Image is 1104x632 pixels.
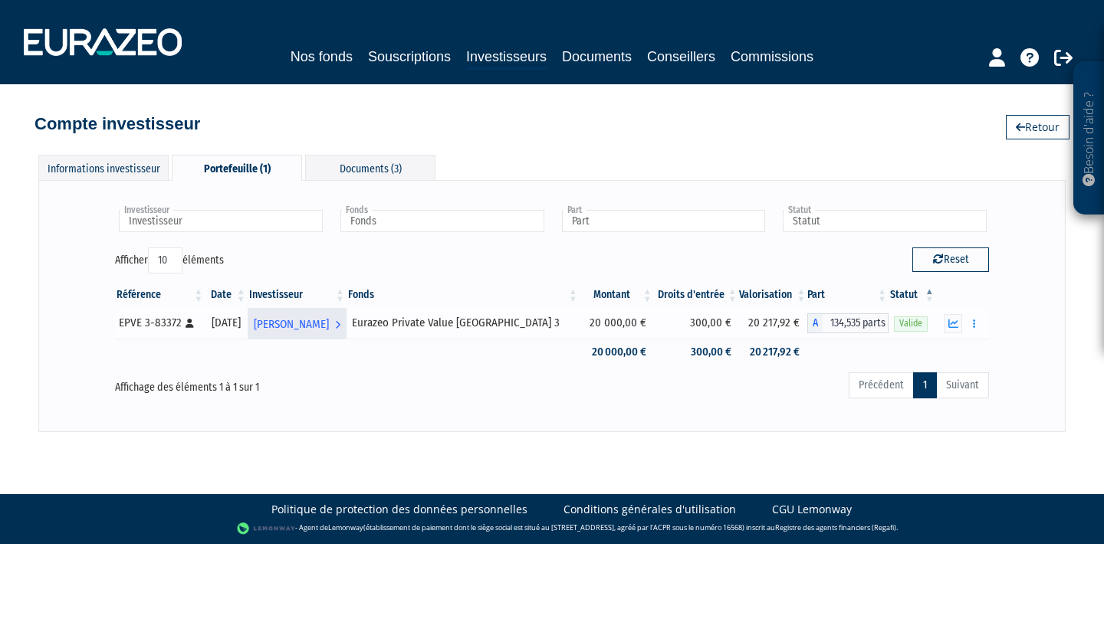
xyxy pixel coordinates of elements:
[335,310,340,339] i: Voir l'investisseur
[1006,115,1069,139] a: Retour
[654,282,739,308] th: Droits d'entrée: activer pour trier la colonne par ordre croissant
[807,313,823,333] span: A
[739,282,808,308] th: Valorisation: activer pour trier la colonne par ordre croissant
[115,247,224,273] label: Afficher éléments
[15,521,1089,536] div: - Agent de (établissement de paiement dont le siège social est situé au [STREET_ADDRESS], agréé p...
[580,282,654,308] th: Montant: activer pour trier la colonne par ordre croissant
[254,310,329,339] span: [PERSON_NAME]
[119,315,199,331] div: EPVE 3-83372
[912,247,989,272] button: Reset
[1080,70,1098,208] p: Besoin d'aide ?
[115,371,466,395] div: Affichage des éléments 1 à 1 sur 1
[807,313,889,333] div: A - Eurazeo Private Value Europe 3
[823,313,889,333] span: 134,535 parts
[115,282,205,308] th: Référence : activer pour trier la colonne par ordre croissant
[205,282,247,308] th: Date: activer pour trier la colonne par ordre croissant
[347,282,580,308] th: Fonds: activer pour trier la colonne par ordre croissant
[772,502,852,517] a: CGU Lemonway
[731,46,813,67] a: Commissions
[889,282,936,308] th: Statut : activer pour trier la colonne par ordre d&eacute;croissant
[739,339,808,365] td: 20 217,92 €
[894,316,928,331] span: Valide
[34,115,200,133] h4: Compte investisseur
[186,319,194,328] i: [Français] Personne physique
[24,28,182,56] img: 1732889491-logotype_eurazeo_blanc_rvb.png
[580,339,654,365] td: 20 000,00 €
[237,521,296,536] img: logo-lemonway.png
[271,502,527,517] a: Politique de protection des données personnelles
[913,372,937,398] a: 1
[580,308,654,339] td: 20 000,00 €
[352,315,574,331] div: Eurazeo Private Value [GEOGRAPHIC_DATA] 3
[291,46,353,67] a: Nos fonds
[172,155,302,181] div: Portefeuille (1)
[305,155,435,180] div: Documents (3)
[248,282,347,308] th: Investisseur: activer pour trier la colonne par ordre croissant
[148,247,182,273] select: Afficheréléments
[328,522,363,532] a: Lemonway
[368,46,451,67] a: Souscriptions
[807,282,889,308] th: Part: activer pour trier la colonne par ordre croissant
[654,308,739,339] td: 300,00 €
[38,155,169,180] div: Informations investisseur
[654,339,739,365] td: 300,00 €
[562,46,632,67] a: Documents
[248,308,347,339] a: [PERSON_NAME]
[775,522,896,532] a: Registre des agents financiers (Regafi)
[739,308,808,339] td: 20 217,92 €
[647,46,715,67] a: Conseillers
[466,46,547,70] a: Investisseurs
[563,502,736,517] a: Conditions générales d'utilisation
[210,315,242,331] div: [DATE]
